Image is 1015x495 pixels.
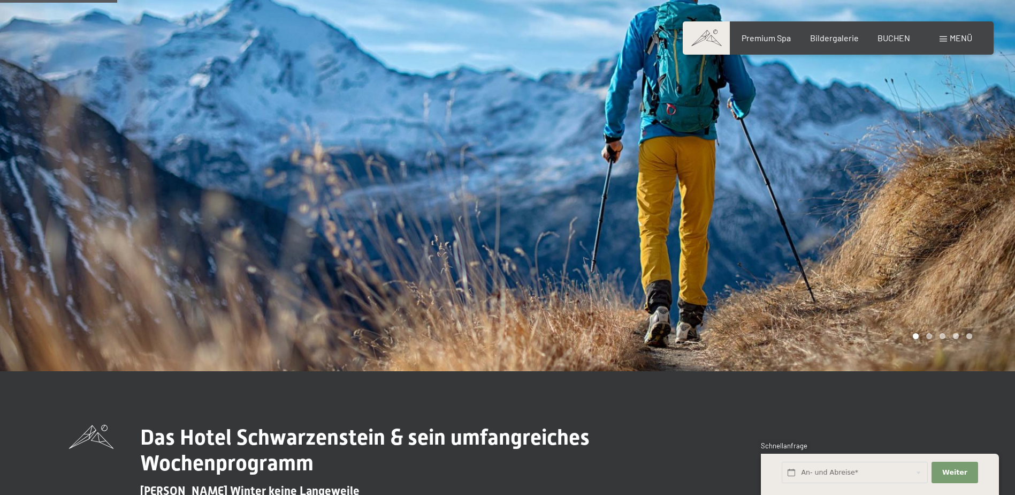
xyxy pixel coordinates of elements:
[926,333,932,339] div: Carousel Page 2
[140,425,590,476] span: Das Hotel Schwarzenstein & sein umfangreiches Wochenprogramm
[942,468,967,477] span: Weiter
[932,462,978,484] button: Weiter
[966,333,972,339] div: Carousel Page 5
[953,333,959,339] div: Carousel Page 4
[940,333,945,339] div: Carousel Page 3
[761,441,807,450] span: Schnellanfrage
[877,33,910,43] a: BUCHEN
[742,33,791,43] a: Premium Spa
[810,33,859,43] a: Bildergalerie
[909,333,972,339] div: Carousel Pagination
[913,333,919,339] div: Carousel Page 1 (Current Slide)
[950,33,972,43] span: Menü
